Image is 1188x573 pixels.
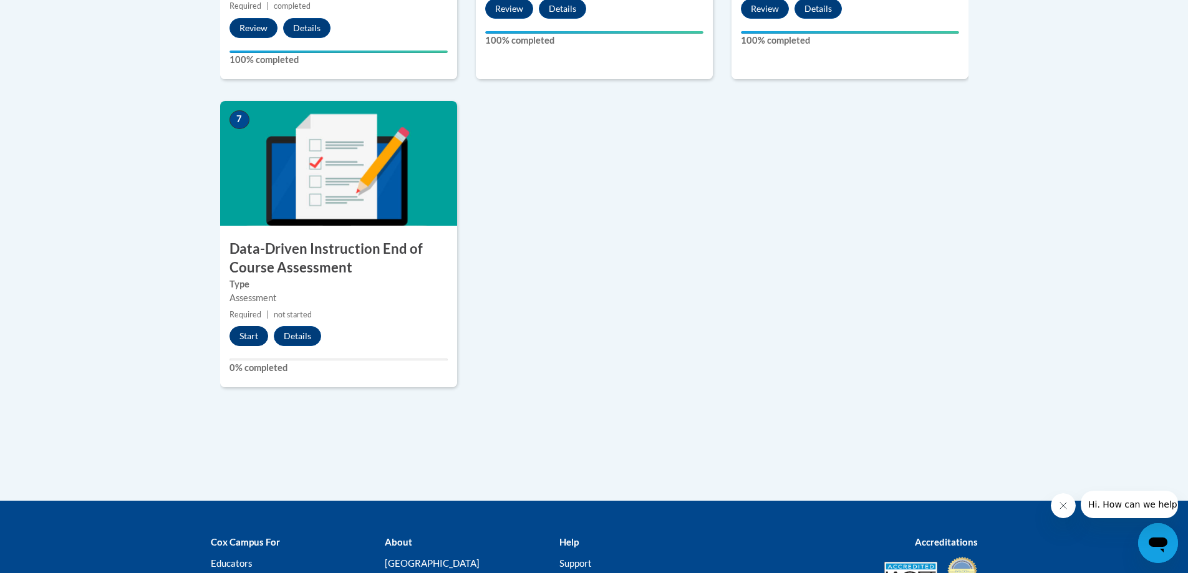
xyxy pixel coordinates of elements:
a: Support [559,557,592,569]
span: | [266,1,269,11]
iframe: Message from company [1081,491,1178,518]
b: About [385,536,412,547]
b: Help [559,536,579,547]
span: | [266,310,269,319]
b: Cox Campus For [211,536,280,547]
span: completed [274,1,311,11]
div: Your progress [229,51,448,53]
span: 7 [229,110,249,129]
div: Your progress [485,31,703,34]
span: Hi. How can we help? [7,9,101,19]
button: Details [283,18,331,38]
span: Required [229,1,261,11]
button: Review [229,18,278,38]
label: Type [229,277,448,291]
iframe: Close message [1051,493,1076,518]
button: Start [229,326,268,346]
a: Educators [211,557,253,569]
div: Your progress [741,31,959,34]
div: Assessment [229,291,448,305]
span: not started [274,310,312,319]
label: 100% completed [741,34,959,47]
span: Required [229,310,261,319]
a: [GEOGRAPHIC_DATA] [385,557,480,569]
img: Course Image [220,101,457,226]
label: 100% completed [485,34,703,47]
label: 0% completed [229,361,448,375]
iframe: Button to launch messaging window [1138,523,1178,563]
label: 100% completed [229,53,448,67]
h3: Data-Driven Instruction End of Course Assessment [220,239,457,278]
b: Accreditations [915,536,978,547]
button: Details [274,326,321,346]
